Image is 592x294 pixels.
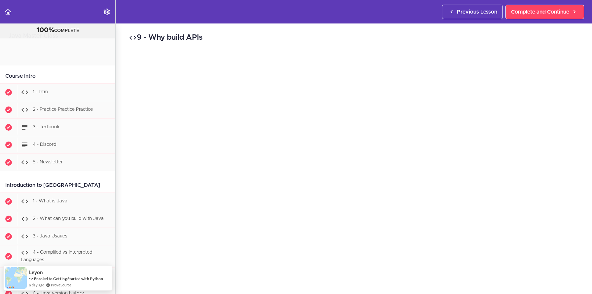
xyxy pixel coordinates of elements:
[511,8,569,16] span: Complete and Continue
[33,125,60,129] span: 3 - Textbook
[33,216,104,221] span: 2 - What can you build with Java
[29,270,43,275] span: leyon
[103,8,111,16] svg: Settings Menu
[129,32,579,43] h2: 9 - Why build APIs
[33,234,67,238] span: 3 - Java Usages
[33,90,48,94] span: 1 - Intro
[457,8,497,16] span: Previous Lesson
[33,160,63,164] span: 5 - Newsletter
[442,5,503,19] a: Previous Lesson
[36,27,54,33] span: 100%
[21,250,92,262] span: 4 - Compliled vs Interpreted Languages
[551,253,592,284] iframe: chat widget
[29,276,33,281] span: ->
[505,5,584,19] a: Complete and Continue
[33,142,56,147] span: 4 - Discord
[34,276,103,281] a: Enroled to Getting Started with Python
[8,26,107,35] div: COMPLETE
[51,282,71,288] a: ProveSource
[29,282,44,288] span: a day ago
[4,8,12,16] svg: Back to course curriculum
[33,107,93,112] span: 2 - Practice Practice Practice
[33,199,67,203] span: 1 - What is Java
[5,267,27,289] img: provesource social proof notification image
